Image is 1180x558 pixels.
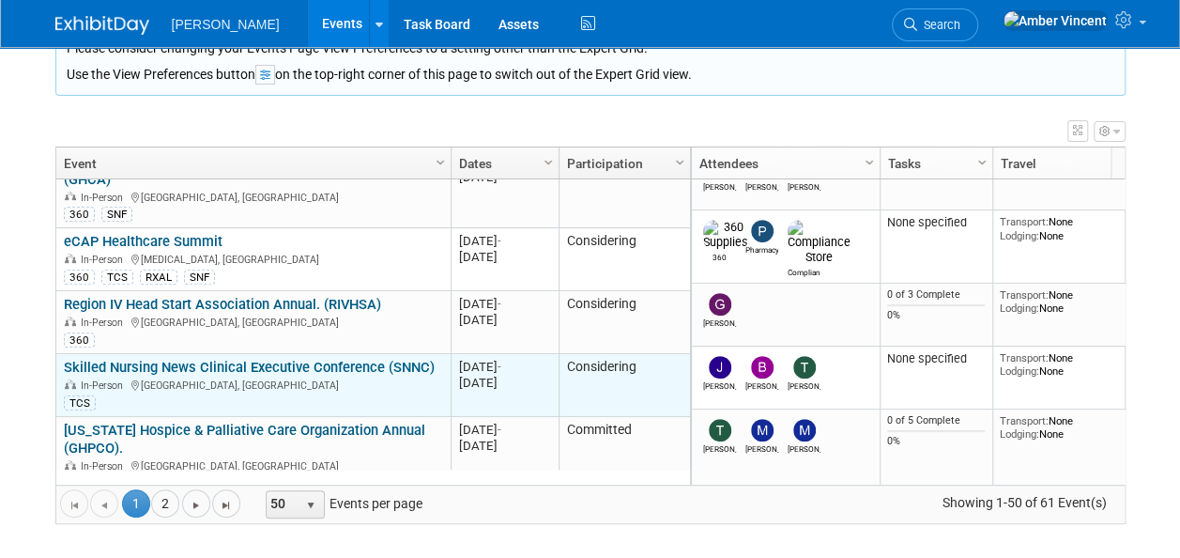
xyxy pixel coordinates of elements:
[65,317,76,326] img: In-Person Event
[974,155,989,170] span: Column Settings
[64,457,442,473] div: [GEOGRAPHIC_DATA], [GEOGRAPHIC_DATA]
[459,249,550,265] div: [DATE]
[81,460,129,473] span: In-Person
[888,147,980,179] a: Tasks
[788,179,820,192] div: Tom DeBell
[862,155,877,170] span: Column Settings
[887,351,985,366] div: None specified
[498,360,501,374] span: -
[64,422,425,457] a: [US_STATE] Hospice & Palliative Care Organization Annual (GHPCO).
[788,265,820,277] div: Compliance Store
[64,314,442,330] div: [GEOGRAPHIC_DATA], [GEOGRAPHIC_DATA]
[1001,147,1130,179] a: Travel
[703,250,736,262] div: 360 Supplies
[172,17,280,32] span: [PERSON_NAME]
[788,220,851,265] img: Compliance Store
[887,215,985,230] div: None specified
[703,179,736,192] div: Mike Randolph
[64,395,96,411] div: TCS
[189,498,204,513] span: Go to the next page
[64,189,442,205] div: [GEOGRAPHIC_DATA], [GEOGRAPHIC_DATA]
[81,192,129,204] span: In-Person
[55,16,149,35] img: ExhibitDay
[892,8,978,41] a: Search
[751,220,774,242] img: Pharmacy Services
[81,317,129,329] span: In-Person
[751,356,774,379] img: Brandon Stephens
[559,417,690,498] td: Committed
[887,435,985,448] div: 0%
[64,233,222,250] a: eCAP Healthcare Summit
[703,220,748,250] img: 360 Supplies
[64,359,435,376] a: Skilled Nursing News Clinical Executive Conference (SNNC)
[67,498,82,513] span: Go to the first page
[1000,288,1049,302] span: Transport:
[709,293,731,316] img: Greg Friesen
[430,147,451,176] a: Column Settings
[459,359,550,375] div: [DATE]
[699,147,867,179] a: Attendees
[184,270,215,285] div: SNF
[669,147,690,176] a: Column Settings
[64,251,442,267] div: [MEDICAL_DATA], [GEOGRAPHIC_DATA]
[459,233,550,249] div: [DATE]
[459,375,550,391] div: [DATE]
[745,442,778,454] div: Mike Springer
[65,254,76,263] img: In-Person Event
[1000,351,1049,364] span: Transport:
[1000,288,1135,316] div: None None
[1000,414,1049,427] span: Transport:
[64,296,381,313] a: Region IV Head Start Association Annual. (RIVHSA)
[1000,364,1039,378] span: Lodging:
[917,18,960,32] span: Search
[793,356,816,379] img: Traci Varon
[1000,302,1039,315] span: Lodging:
[703,442,736,454] div: Tom DeBell
[64,147,438,179] a: Event
[219,498,234,513] span: Go to the last page
[703,379,736,391] div: Jaime Butler
[859,147,880,176] a: Column Settings
[140,270,177,285] div: RXAL
[559,147,690,228] td: Considering
[1000,427,1039,441] span: Lodging:
[459,438,550,454] div: [DATE]
[498,234,501,248] span: -
[101,207,132,222] div: SNF
[97,498,112,513] span: Go to the previous page
[559,291,690,354] td: Considering
[745,179,778,192] div: Mike Springer
[559,228,690,291] td: Considering
[1000,351,1135,379] div: None None
[538,147,559,176] a: Column Settings
[788,379,820,391] div: Traci Varon
[745,242,778,255] div: Pharmacy Services
[182,489,210,518] a: Go to the next page
[559,354,690,417] td: Considering
[793,419,816,442] img: Mike Randolph
[887,309,985,322] div: 0%
[887,288,985,302] div: 0 of 3 Complete
[1000,215,1135,242] div: None None
[887,414,985,427] div: 0 of 5 Complete
[433,155,448,170] span: Column Settings
[64,377,442,393] div: [GEOGRAPHIC_DATA], [GEOGRAPHIC_DATA]
[1000,215,1049,228] span: Transport:
[303,498,318,513] span: select
[1003,10,1108,31] img: Amber Vincent
[459,312,550,328] div: [DATE]
[672,155,687,170] span: Column Settings
[745,379,778,391] div: Brandon Stephens
[65,192,76,201] img: In-Person Event
[267,491,299,518] span: 50
[1000,229,1039,242] span: Lodging:
[64,153,408,188] a: [US_STATE] Health Care Association Winter Convention (GHCA)
[788,442,820,454] div: Mike Randolph
[60,489,88,518] a: Go to the first page
[925,489,1124,516] span: Showing 1-50 of 61 Event(s)
[81,380,129,392] span: In-Person
[709,419,731,442] img: Tom DeBell
[751,419,774,442] img: Mike Springer
[64,270,95,285] div: 360
[459,296,550,312] div: [DATE]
